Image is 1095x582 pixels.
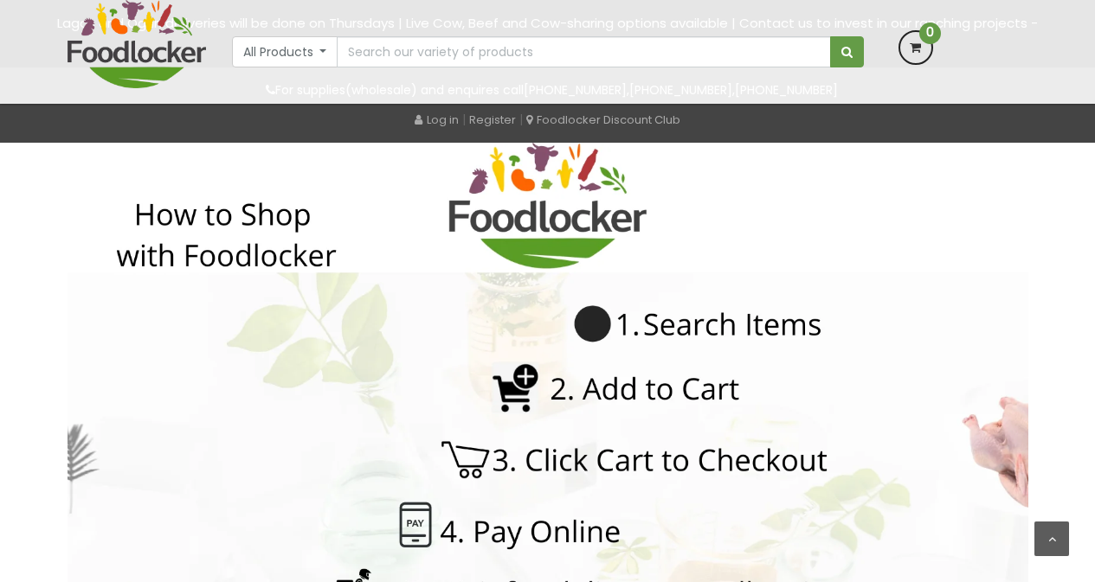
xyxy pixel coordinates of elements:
[415,112,459,128] a: Log in
[232,36,338,67] button: All Products
[337,36,830,67] input: Search our variety of products
[469,112,516,128] a: Register
[462,111,466,128] span: |
[526,112,680,128] a: Foodlocker Discount Club
[519,111,523,128] span: |
[919,22,941,44] span: 0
